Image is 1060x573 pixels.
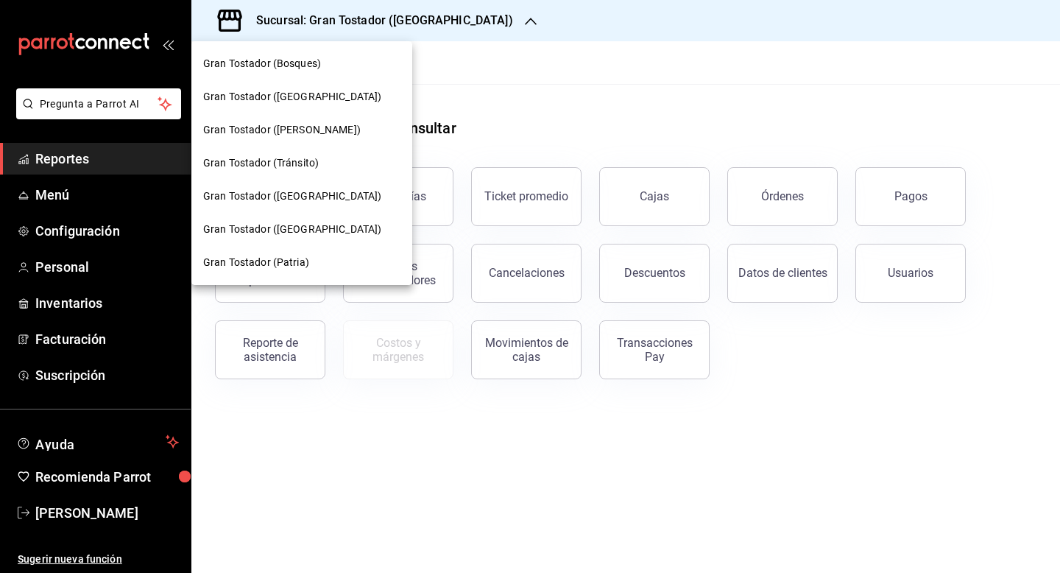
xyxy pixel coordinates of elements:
[191,47,412,80] div: Gran Tostador (Bosques)
[191,246,412,279] div: Gran Tostador (Patria)
[191,147,412,180] div: Gran Tostador (Tránsito)
[203,155,319,171] span: Gran Tostador (Tránsito)
[191,213,412,246] div: Gran Tostador ([GEOGRAPHIC_DATA])
[203,189,381,204] span: Gran Tostador ([GEOGRAPHIC_DATA])
[203,56,321,71] span: Gran Tostador (Bosques)
[203,89,381,105] span: Gran Tostador ([GEOGRAPHIC_DATA])
[191,113,412,147] div: Gran Tostador ([PERSON_NAME])
[203,122,361,138] span: Gran Tostador ([PERSON_NAME])
[191,80,412,113] div: Gran Tostador ([GEOGRAPHIC_DATA])
[203,255,309,270] span: Gran Tostador (Patria)
[203,222,381,237] span: Gran Tostador ([GEOGRAPHIC_DATA])
[191,180,412,213] div: Gran Tostador ([GEOGRAPHIC_DATA])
